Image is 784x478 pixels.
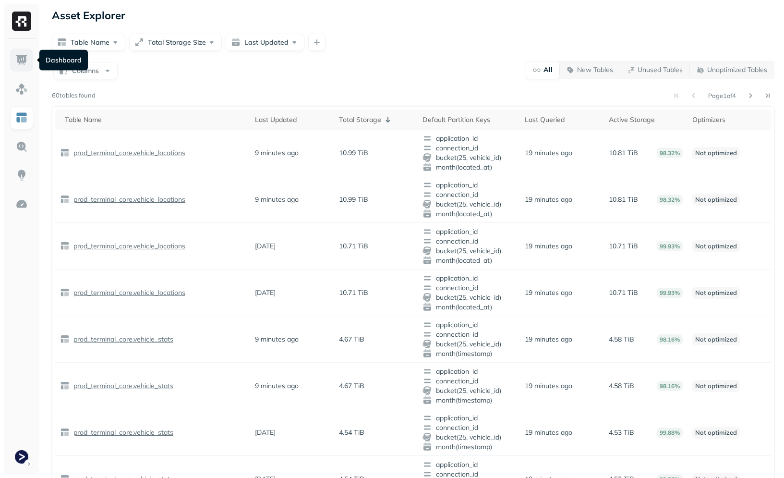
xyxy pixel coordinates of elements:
p: prod_terminal_core.vehicle_stats [72,335,173,344]
p: prod_terminal_core.vehicle_stats [72,428,173,437]
p: [DATE] [255,288,276,297]
span: application_id [422,134,516,143]
img: Assets [15,83,28,95]
span: application_id [422,367,516,376]
p: Not optimized [692,380,740,392]
p: New Tables [577,65,613,74]
span: bucket(25, vehicle_id) [422,432,516,442]
p: 9 minutes ago [255,335,299,344]
p: 19 minutes ago [525,428,572,437]
p: Unused Tables [638,65,683,74]
span: application_id [422,460,516,469]
img: Asset Explorer [15,111,28,124]
p: prod_terminal_core.vehicle_stats [72,381,173,391]
p: 98.32% [657,148,683,158]
img: Query Explorer [15,140,28,153]
span: month(located_at) [422,302,516,312]
img: Dashboard [15,54,28,66]
a: prod_terminal_core.vehicle_locations [70,288,185,297]
span: connection_id [422,283,516,293]
img: table [60,288,70,297]
p: 10.99 TiB [339,195,368,204]
p: 9 minutes ago [255,381,299,391]
p: Not optimized [692,147,740,159]
span: application_id [422,180,516,190]
img: Insights [15,169,28,182]
span: connection_id [422,190,516,199]
p: 10.71 TiB [339,288,368,297]
button: Total Storage Size [129,34,222,51]
p: prod_terminal_core.vehicle_locations [72,148,185,158]
div: Total Storage [339,114,413,125]
span: bucket(25, vehicle_id) [422,153,516,162]
p: [DATE] [255,242,276,251]
p: 4.53 TiB [609,428,634,437]
p: 99.88% [657,428,683,438]
img: table [60,334,70,344]
p: 4.58 TiB [609,381,634,391]
p: 60 tables found [52,91,96,100]
span: connection_id [422,376,516,386]
p: 4.54 TiB [339,428,364,437]
p: 98.16% [657,381,683,391]
div: Default Partition Keys [422,115,516,124]
p: [DATE] [255,428,276,437]
span: bucket(25, vehicle_id) [422,386,516,395]
span: connection_id [422,236,516,246]
a: prod_terminal_core.vehicle_locations [70,195,185,204]
img: table [60,148,70,158]
div: Active Storage [609,115,683,124]
p: 98.16% [657,334,683,344]
span: bucket(25, vehicle_id) [422,246,516,256]
div: Last Updated [255,115,329,124]
img: Terminal [15,450,28,464]
span: connection_id [422,330,516,339]
p: 10.71 TiB [339,242,368,251]
span: application_id [422,320,516,330]
span: month(timestamp) [422,442,516,452]
p: 10.71 TiB [609,242,638,251]
p: 10.71 TiB [609,288,638,297]
span: application_id [422,227,516,236]
span: month(timestamp) [422,395,516,405]
p: prod_terminal_core.vehicle_locations [72,288,185,297]
p: Not optimized [692,194,740,206]
p: All [543,65,553,74]
span: connection_id [422,423,516,432]
div: Table Name [65,115,245,124]
a: prod_terminal_core.vehicle_stats [70,335,173,344]
div: Dashboard [39,50,88,71]
img: Optimization [15,198,28,210]
button: Columns [53,62,118,79]
a: prod_terminal_core.vehicle_locations [70,148,185,158]
div: Last Queried [525,115,599,124]
p: Page 1 of 4 [708,91,736,100]
span: month(located_at) [422,256,516,265]
p: 19 minutes ago [525,195,572,204]
a: prod_terminal_core.vehicle_stats [70,428,173,437]
p: 99.93% [657,288,683,298]
div: Optimizers [692,115,766,124]
p: 10.99 TiB [339,148,368,158]
p: 98.32% [657,195,683,205]
p: 4.67 TiB [339,335,364,344]
p: 4.58 TiB [609,335,634,344]
button: Last Updated [226,34,304,51]
p: 4.67 TiB [339,381,364,391]
p: Unoptimized Tables [707,65,767,74]
p: 19 minutes ago [525,242,572,251]
span: bucket(25, vehicle_id) [422,199,516,209]
img: table [60,195,70,204]
p: prod_terminal_core.vehicle_locations [72,195,185,204]
img: table [60,241,70,251]
p: Not optimized [692,240,740,252]
span: bucket(25, vehicle_id) [422,339,516,349]
p: 19 minutes ago [525,335,572,344]
p: 19 minutes ago [525,288,572,297]
button: Table Name [52,34,125,51]
p: 99.93% [657,241,683,251]
p: 10.81 TiB [609,195,638,204]
span: application_id [422,413,516,423]
span: application_id [422,273,516,283]
span: connection_id [422,143,516,153]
